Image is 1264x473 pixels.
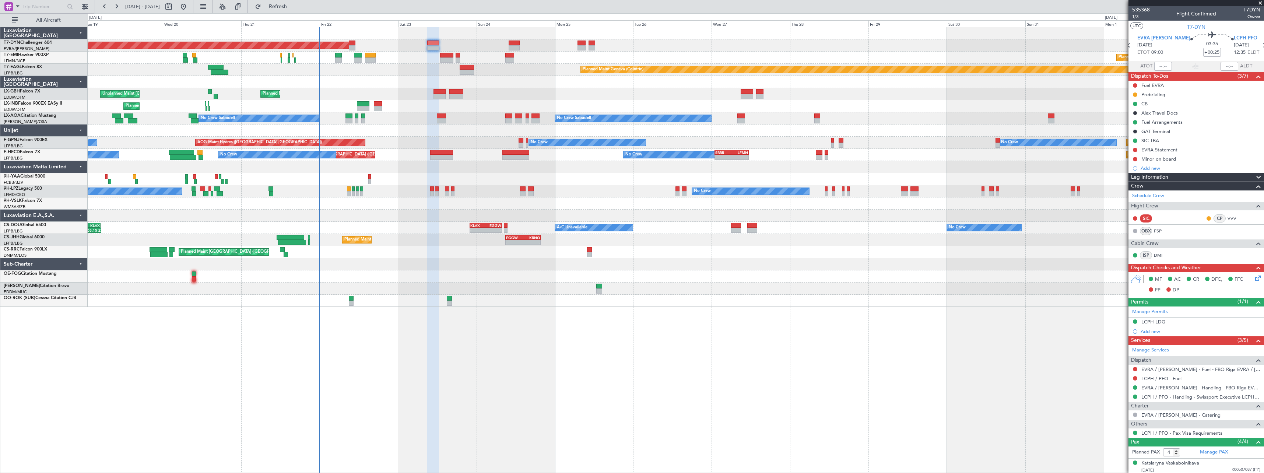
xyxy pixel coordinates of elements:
span: F-GPNJ [4,138,20,142]
a: T7-EMIHawker 900XP [4,53,49,57]
div: No Crew [625,149,642,160]
span: CS-RRC [4,247,20,252]
span: F-HECD [4,150,20,154]
div: Planned Maint [PERSON_NAME] [1119,52,1180,63]
span: (4/4) [1237,438,1248,445]
span: DFC, [1211,276,1222,283]
button: All Aircraft [8,14,80,26]
div: SIC TBA [1141,137,1159,144]
div: Planned Maint [GEOGRAPHIC_DATA] ([GEOGRAPHIC_DATA]) [344,234,460,245]
span: T7-DYN [4,41,20,45]
div: No Crew Sabadell [557,113,591,124]
a: CS-DOUGlobal 6500 [4,223,46,227]
div: Mon 1 [1104,20,1182,27]
span: LX-AOA [4,113,21,118]
span: Refresh [263,4,294,9]
div: - [715,155,731,160]
span: (3/7) [1237,72,1248,80]
div: Planned Maint [GEOGRAPHIC_DATA] ([GEOGRAPHIC_DATA]) [181,246,297,257]
div: Fuel EVRA [1141,82,1164,88]
div: Sun 31 [1025,20,1104,27]
div: LFMN [732,150,748,155]
span: Leg Information [1131,173,1168,182]
span: 09:00 [1151,49,1163,56]
button: UTC [1130,22,1143,29]
span: Permits [1131,298,1148,306]
span: T7DYN [1243,6,1260,14]
a: FSP [1154,228,1170,234]
div: - [506,240,523,245]
a: LX-INBFalcon 900EX EASy II [4,101,62,106]
span: 9H-YAA [4,174,20,179]
a: FCBB/BZV [4,180,23,185]
div: - [470,228,486,232]
a: LFPB/LBG [4,241,23,246]
div: [DATE] [89,15,102,21]
a: LFMN/NCE [4,58,25,64]
div: AOG Maint Hyères ([GEOGRAPHIC_DATA]-[GEOGRAPHIC_DATA]) [197,137,322,148]
a: LX-AOACitation Mustang [4,113,56,118]
span: 12:35 [1234,49,1246,56]
span: CS-JHH [4,235,20,239]
div: Tue 19 [84,20,163,27]
a: DNMM/LOS [4,253,27,258]
div: Thu 28 [790,20,868,27]
span: 1/3 [1132,14,1150,20]
a: 9H-LPZLegacy 500 [4,186,42,191]
a: LFMD/CEQ [4,192,25,197]
div: Add new [1141,165,1260,171]
a: T7-EAGLFalcon 8X [4,65,42,69]
a: DMI [1154,252,1170,259]
span: Pax [1131,438,1139,446]
span: ATOT [1140,63,1152,70]
a: F-HECDFalcon 7X [4,150,40,154]
div: Thu 21 [241,20,320,27]
div: Planned Maint Geneva (Cointrin) [126,101,186,112]
span: 9H-VSLK [4,199,22,203]
div: Tue 26 [633,20,712,27]
div: 05:15 Z [84,228,101,232]
span: [DATE] [1137,42,1152,49]
a: Manage PAX [1200,449,1228,456]
a: [PERSON_NAME]Citation Bravo [4,284,69,288]
div: No Crew [949,222,966,233]
a: Manage Permits [1132,308,1168,316]
input: Trip Number [22,1,65,12]
a: LFPB/LBG [4,228,23,234]
a: LX-GBHFalcon 7X [4,89,40,94]
a: 9H-YAAGlobal 5000 [4,174,45,179]
a: 9H-VSLKFalcon 7X [4,199,42,203]
span: T7-DYN [1187,23,1205,31]
div: Wed 20 [163,20,241,27]
span: OE-FOG [4,271,21,276]
a: EVRA / [PERSON_NAME] - Handling - FBO Riga EVRA / [PERSON_NAME] [1141,385,1260,391]
div: OBX [1140,227,1152,235]
div: KLAX [83,223,100,228]
a: EDLW/DTM [4,95,25,100]
div: Sun 24 [477,20,555,27]
span: FP [1155,287,1161,294]
div: No Crew [531,137,548,148]
a: EDLW/DTM [4,107,25,112]
button: Refresh [252,1,296,13]
span: Cabin Crew [1131,239,1159,248]
div: Minor on board [1141,156,1176,162]
a: [PERSON_NAME]/QSA [4,119,47,125]
label: Planned PAX [1132,449,1160,456]
a: EVRA/[PERSON_NAME] [4,46,49,52]
span: 535368 [1132,6,1150,14]
div: Planned Maint Geneva (Cointrin) [583,64,643,75]
div: Mon 25 [555,20,633,27]
div: Add new [1141,328,1260,334]
a: OO-ROK (SUB)Cessna Citation CJ4 [4,296,76,300]
a: LCPH / PFO - Pax Visa Requirements [1141,430,1222,436]
div: - [732,155,748,160]
div: Planned Maint Nice ([GEOGRAPHIC_DATA]) [263,88,345,99]
div: Prebriefing [1141,91,1165,98]
span: (3/5) [1237,336,1248,344]
span: T7-EMI [4,53,18,57]
span: [DATE] [1234,42,1249,49]
span: Crew [1131,182,1144,190]
a: F-GPNJFalcon 900EX [4,138,48,142]
a: CS-RRCFalcon 900LX [4,247,47,252]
